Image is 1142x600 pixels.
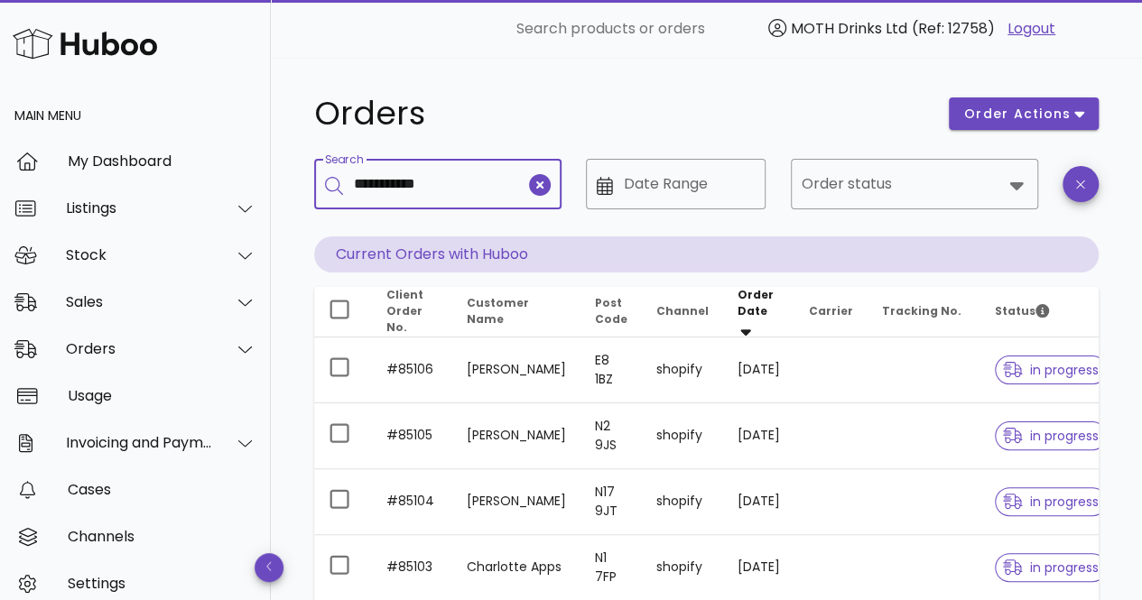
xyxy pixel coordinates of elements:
div: Channels [68,528,256,545]
span: in progress [1003,429,1099,442]
td: #85106 [372,337,452,403]
span: in progress [1003,561,1099,574]
p: Current Orders with Huboo [314,236,1099,272]
div: Usage [68,387,256,404]
div: Cases [68,481,256,498]
td: [PERSON_NAME] [452,337,580,403]
button: order actions [949,97,1099,130]
td: shopify [642,469,723,535]
th: Customer Name [452,287,580,337]
span: Channel [656,303,709,318]
div: Order status [791,159,1038,209]
div: Stock [66,246,213,263]
th: Channel [642,287,723,337]
button: clear icon [529,174,551,196]
span: Order Date [738,287,774,318]
th: Tracking No. [868,287,980,337]
td: [DATE] [723,469,794,535]
span: Carrier [809,303,853,318]
div: Sales [66,293,213,310]
span: Client Order No. [386,287,423,335]
div: Invoicing and Payments [66,434,213,451]
a: Logout [1007,18,1055,40]
div: Listings [66,199,213,217]
td: [PERSON_NAME] [452,469,580,535]
td: [DATE] [723,337,794,403]
span: in progress [1003,495,1099,508]
th: Client Order No. [372,287,452,337]
td: #85104 [372,469,452,535]
span: Customer Name [467,295,529,327]
div: Orders [66,340,213,357]
td: N2 9JS [580,403,642,469]
h1: Orders [314,97,927,130]
span: in progress [1003,364,1099,376]
th: Post Code [580,287,642,337]
img: Huboo Logo [13,24,157,63]
td: N17 9JT [580,469,642,535]
td: [DATE] [723,403,794,469]
div: Settings [68,575,256,592]
span: (Ref: 12758) [912,18,995,39]
td: shopify [642,337,723,403]
span: Post Code [595,295,627,327]
label: Search [325,153,363,167]
span: Tracking No. [882,303,961,318]
div: My Dashboard [68,152,256,170]
th: Carrier [794,287,868,337]
td: [PERSON_NAME] [452,403,580,469]
span: MOTH Drinks Ltd [791,18,907,39]
td: shopify [642,403,723,469]
span: order actions [963,105,1072,124]
td: E8 1BZ [580,337,642,403]
th: Order Date: Sorted descending. Activate to remove sorting. [723,287,794,337]
td: #85105 [372,403,452,469]
th: Status [980,287,1121,337]
span: Status [995,303,1049,318]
